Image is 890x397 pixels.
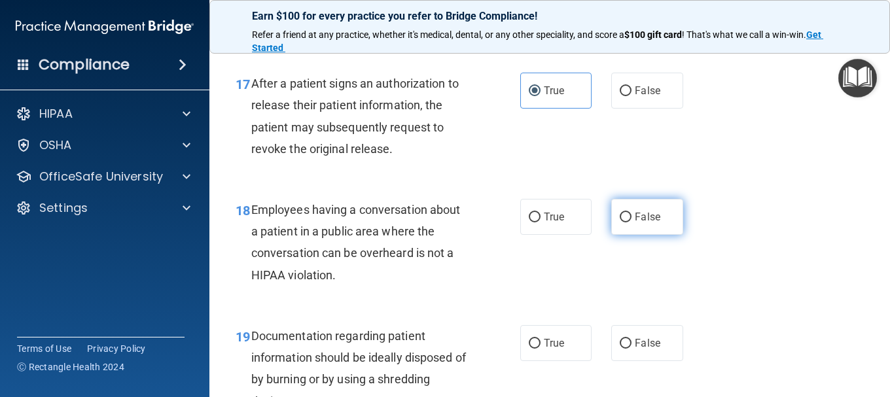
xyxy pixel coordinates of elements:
[16,14,194,40] img: PMB logo
[620,339,632,349] input: False
[544,211,564,223] span: True
[544,84,564,97] span: True
[16,200,190,216] a: Settings
[236,77,250,92] span: 17
[529,86,541,96] input: True
[16,137,190,153] a: OSHA
[635,337,660,349] span: False
[620,86,632,96] input: False
[252,29,823,53] a: Get Started
[39,106,73,122] p: HIPAA
[544,337,564,349] span: True
[87,342,146,355] a: Privacy Policy
[16,169,190,184] a: OfficeSafe University
[17,342,71,355] a: Terms of Use
[529,213,541,222] input: True
[252,10,847,22] p: Earn $100 for every practice you refer to Bridge Compliance!
[624,29,682,40] strong: $100 gift card
[39,137,72,153] p: OSHA
[635,84,660,97] span: False
[838,59,877,97] button: Open Resource Center
[236,329,250,345] span: 19
[39,56,130,74] h4: Compliance
[251,203,461,282] span: Employees having a conversation about a patient in a public area where the conversation can be ov...
[620,213,632,222] input: False
[16,106,190,122] a: HIPAA
[17,360,124,373] span: Ⓒ Rectangle Health 2024
[39,200,88,216] p: Settings
[252,29,624,40] span: Refer a friend at any practice, whether it's medical, dental, or any other speciality, and score a
[236,203,250,218] span: 18
[529,339,541,349] input: True
[39,169,163,184] p: OfficeSafe University
[251,77,459,156] span: After a patient signs an authorization to release their patient information, the patient may subs...
[635,211,660,223] span: False
[682,29,806,40] span: ! That's what we call a win-win.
